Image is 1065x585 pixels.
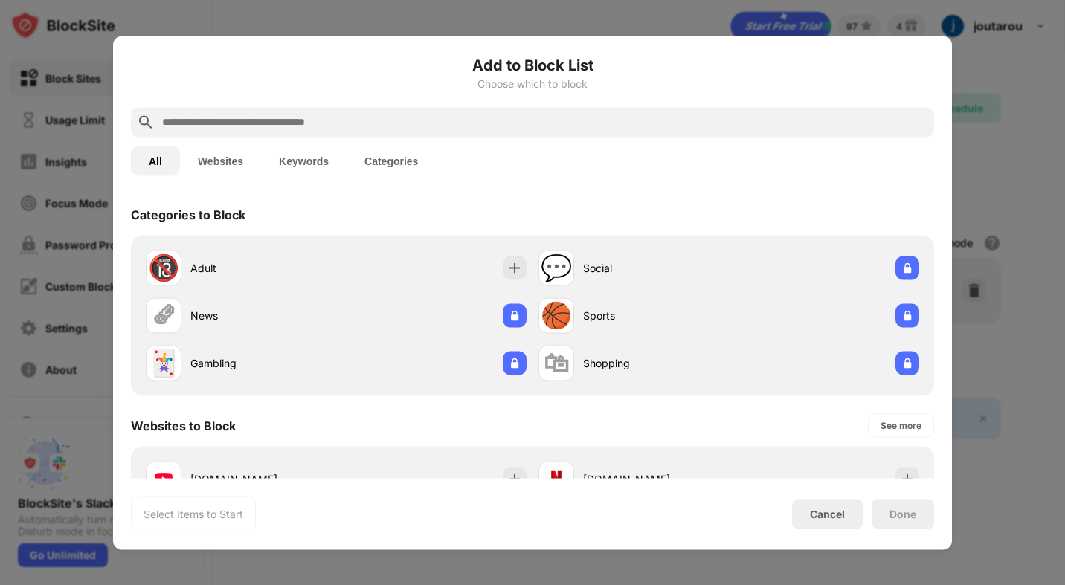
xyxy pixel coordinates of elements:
[889,508,916,520] div: Done
[583,308,729,323] div: Sports
[583,471,729,487] div: [DOMAIN_NAME]
[131,146,180,175] button: All
[583,260,729,276] div: Social
[541,300,572,331] div: 🏀
[190,260,336,276] div: Adult
[190,471,336,487] div: [DOMAIN_NAME]
[190,355,336,371] div: Gambling
[583,355,729,371] div: Shopping
[131,418,236,433] div: Websites to Block
[261,146,347,175] button: Keywords
[881,418,921,433] div: See more
[155,470,173,488] img: favicons
[148,253,179,283] div: 🔞
[151,300,176,331] div: 🗞
[131,207,245,222] div: Categories to Block
[137,113,155,131] img: search.svg
[547,470,565,488] img: favicons
[148,348,179,378] div: 🃏
[810,508,845,520] div: Cancel
[544,348,569,378] div: 🛍
[131,77,934,89] div: Choose which to block
[190,308,336,323] div: News
[541,253,572,283] div: 💬
[180,146,261,175] button: Websites
[347,146,436,175] button: Categories
[131,54,934,76] h6: Add to Block List
[144,506,243,521] div: Select Items to Start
